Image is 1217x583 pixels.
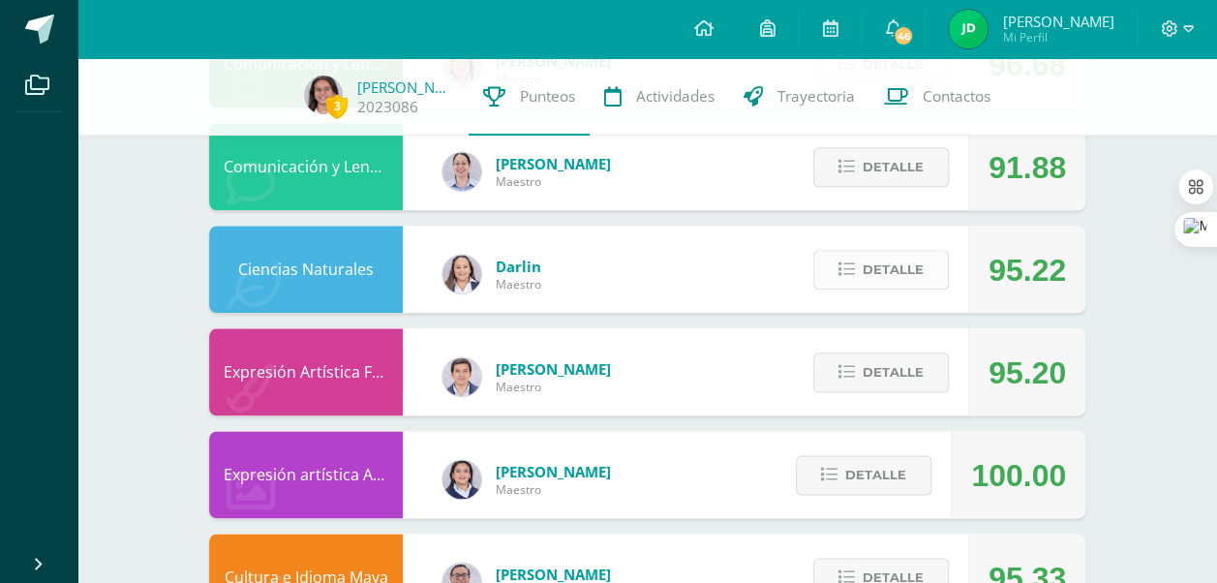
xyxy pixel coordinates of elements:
[520,86,575,107] span: Punteos
[469,58,590,136] a: Punteos
[209,123,403,210] div: Comunicación y Lenguaje Inglés
[496,257,541,276] span: Darlin
[1002,29,1113,46] span: Mi Perfil
[209,431,403,518] div: Expresión artística ARTES PLÁSTICAS
[813,147,949,187] button: Detalle
[813,353,949,392] button: Detalle
[209,328,403,415] div: Expresión Artística FORMACIÓN MUSICAL
[923,86,990,107] span: Contactos
[949,10,988,48] img: 47bb5cb671f55380063b8448e82fec5d.png
[636,86,715,107] span: Actividades
[496,379,611,395] span: Maestro
[442,152,481,191] img: daba15fc5312cea3888e84612827f950.png
[777,86,855,107] span: Trayectoria
[590,58,729,136] a: Actividades
[1002,12,1113,31] span: [PERSON_NAME]
[863,252,924,288] span: Detalle
[357,97,418,117] a: 2023086
[863,354,924,390] span: Detalle
[869,58,1005,136] a: Contactos
[989,124,1066,211] div: 91.88
[496,359,611,379] span: [PERSON_NAME]
[496,462,611,481] span: [PERSON_NAME]
[845,457,906,493] span: Detalle
[496,154,611,173] span: [PERSON_NAME]
[442,255,481,293] img: 794815d7ffad13252b70ea13fddba508.png
[357,77,454,97] a: [PERSON_NAME] Del
[813,250,949,290] button: Detalle
[496,481,611,498] span: Maestro
[442,460,481,499] img: 799791cd4ec4703767168e1db4dfe2dd.png
[442,357,481,396] img: 32863153bf8bbda601a51695c130e98e.png
[971,432,1066,519] div: 100.00
[989,227,1066,314] div: 95.22
[209,226,403,313] div: Ciencias Naturales
[304,76,343,114] img: 9f7644dc8ef30894be6aa76016d9c5e1.png
[326,94,348,118] span: 3
[893,25,914,46] span: 46
[496,276,541,292] span: Maestro
[796,455,931,495] button: Detalle
[989,329,1066,416] div: 95.20
[863,149,924,185] span: Detalle
[729,58,869,136] a: Trayectoria
[496,173,611,190] span: Maestro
